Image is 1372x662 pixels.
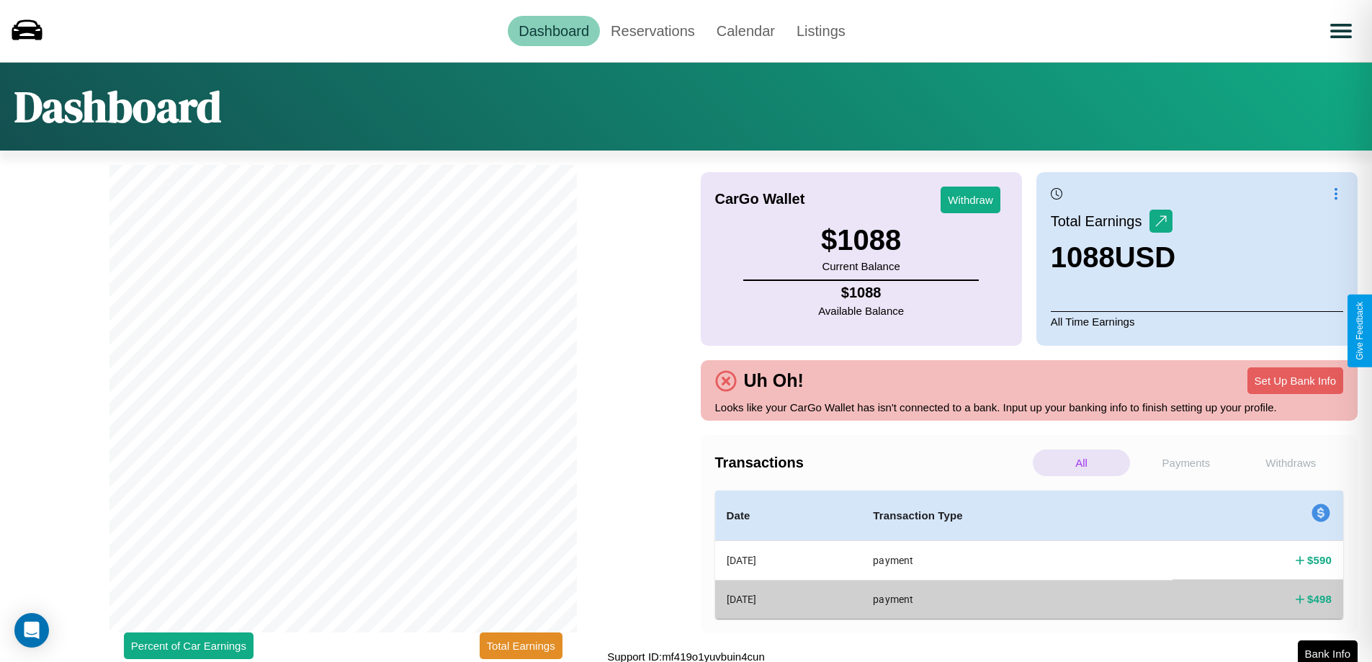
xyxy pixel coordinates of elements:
[1307,553,1332,568] h4: $ 590
[1051,241,1175,274] h3: 1088 USD
[14,613,49,648] div: Open Intercom Messenger
[715,191,805,207] h4: CarGo Wallet
[715,491,1344,619] table: simple table
[715,580,862,618] th: [DATE]
[873,507,1161,524] h4: Transaction Type
[1321,11,1361,51] button: Open menu
[818,285,904,301] h4: $ 1088
[786,16,856,46] a: Listings
[1051,208,1149,234] p: Total Earnings
[480,632,562,659] button: Total Earnings
[1247,367,1343,394] button: Set Up Bank Info
[941,187,1000,213] button: Withdraw
[1137,449,1234,476] p: Payments
[737,370,811,391] h4: Uh Oh!
[124,632,254,659] button: Percent of Car Earnings
[1242,449,1340,476] p: Withdraws
[715,455,1029,471] h4: Transactions
[821,256,901,276] p: Current Balance
[508,16,600,46] a: Dashboard
[1355,302,1365,360] div: Give Feedback
[861,541,1173,581] th: payment
[727,507,851,524] h4: Date
[1033,449,1130,476] p: All
[818,301,904,321] p: Available Balance
[1051,311,1343,331] p: All Time Earnings
[861,580,1173,618] th: payment
[821,224,901,256] h3: $ 1088
[715,541,862,581] th: [DATE]
[600,16,706,46] a: Reservations
[1307,591,1332,607] h4: $ 498
[706,16,786,46] a: Calendar
[715,398,1344,417] p: Looks like your CarGo Wallet has isn't connected to a bank. Input up your banking info to finish ...
[14,77,221,136] h1: Dashboard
